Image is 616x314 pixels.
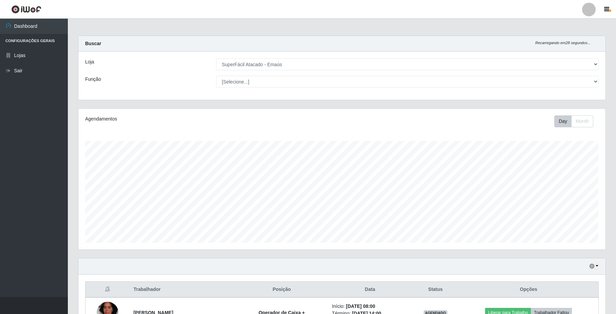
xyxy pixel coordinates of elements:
[554,115,599,127] div: Toolbar with button groups
[129,282,235,298] th: Trabalhador
[85,115,293,123] div: Agendamentos
[535,41,591,45] i: Recarregando em 28 segundos...
[554,115,572,127] button: Day
[85,41,101,46] strong: Buscar
[571,115,593,127] button: Month
[412,282,459,298] th: Status
[332,303,408,310] li: Início:
[235,282,328,298] th: Posição
[85,76,101,83] label: Função
[328,282,412,298] th: Data
[11,5,41,14] img: CoreUI Logo
[459,282,598,298] th: Opções
[346,303,375,309] time: [DATE] 08:00
[554,115,593,127] div: First group
[85,58,94,66] label: Loja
